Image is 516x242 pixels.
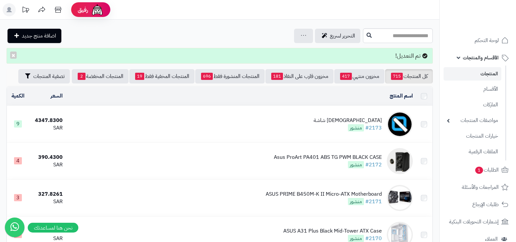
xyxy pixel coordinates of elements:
[22,32,56,40] span: اضافة منتج جديد
[32,117,63,124] div: 4347.8300
[365,198,382,205] a: #2171
[8,29,61,43] a: اضافة منتج جديد
[365,124,382,132] a: #2173
[365,161,382,169] a: #2172
[32,161,63,169] div: SAR
[14,194,22,201] span: 3
[444,33,512,48] a: لوحة التحكم
[449,217,499,226] span: إشعارات التحويلات البنكية
[32,198,63,205] div: SAR
[201,73,213,80] span: 696
[444,67,501,81] a: المنتجات
[444,197,512,212] a: طلبات الإرجاع
[444,113,501,128] a: مواصفات المنتجات
[387,185,413,211] img: ASUS PRIME B450M-K II Micro-ATX Motherboard
[472,200,499,209] span: طلبات الإرجاع
[91,3,104,16] img: ai-face.png
[444,214,512,230] a: إشعارات التحويلات البنكية
[271,73,283,80] span: 181
[72,69,129,83] a: المنتجات المخفضة2
[348,235,364,242] span: منشور
[195,69,265,83] a: المنتجات المنشورة فقط696
[11,92,24,100] a: الكمية
[135,73,144,80] span: 19
[444,145,501,159] a: الملفات الرقمية
[129,69,195,83] a: المنتجات المخفية فقط19
[387,148,413,174] img: Asus ProArt PA401 ABS TG PWM BLACK CASE
[17,3,34,18] a: تحديثات المنصة
[7,48,433,64] div: تم التعديل!
[32,124,63,132] div: SAR
[283,227,382,235] div: ASUS A31 Plus Black Mid-Tower ATX Case
[314,117,382,124] div: [DEMOGRAPHIC_DATA] شاشة
[32,190,63,198] div: 327.8261
[463,53,499,62] span: الأقسام والمنتجات
[14,120,22,128] span: 9
[32,154,63,161] div: 390.4300
[78,73,86,80] span: 2
[475,167,483,174] span: 1
[340,73,352,80] span: 417
[265,69,334,83] a: مخزون قارب على النفاذ181
[444,162,512,178] a: الطلبات1
[32,227,63,235] div: 381.7400
[475,36,499,45] span: لوحة التحكم
[330,32,355,40] span: التحرير لسريع
[315,29,360,43] a: التحرير لسريع
[334,69,384,83] a: مخزون منتهي417
[391,73,403,80] span: 715
[444,98,501,112] a: الماركات
[444,129,501,143] a: خيارات المنتجات
[348,161,364,168] span: منشور
[475,165,499,174] span: الطلبات
[18,69,70,83] button: تصفية المنتجات
[348,124,364,131] span: منشور
[472,18,510,32] img: logo-2.png
[266,190,382,198] div: ASUS PRIME B450M-K II Micro-ATX Motherboard
[51,92,63,100] a: السعر
[14,157,22,164] span: 4
[390,92,413,100] a: اسم المنتج
[78,6,88,14] span: رفيق
[462,183,499,192] span: المراجعات والأسئلة
[385,69,433,83] a: كل المنتجات715
[10,52,17,59] button: ×
[33,72,65,80] span: تصفية المنتجات
[348,198,364,205] span: منشور
[444,179,512,195] a: المراجعات والأسئلة
[444,82,501,96] a: الأقسام
[387,111,413,137] img: كرت شاشة
[274,154,382,161] div: Asus ProArt PA401 ABS TG PWM BLACK CASE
